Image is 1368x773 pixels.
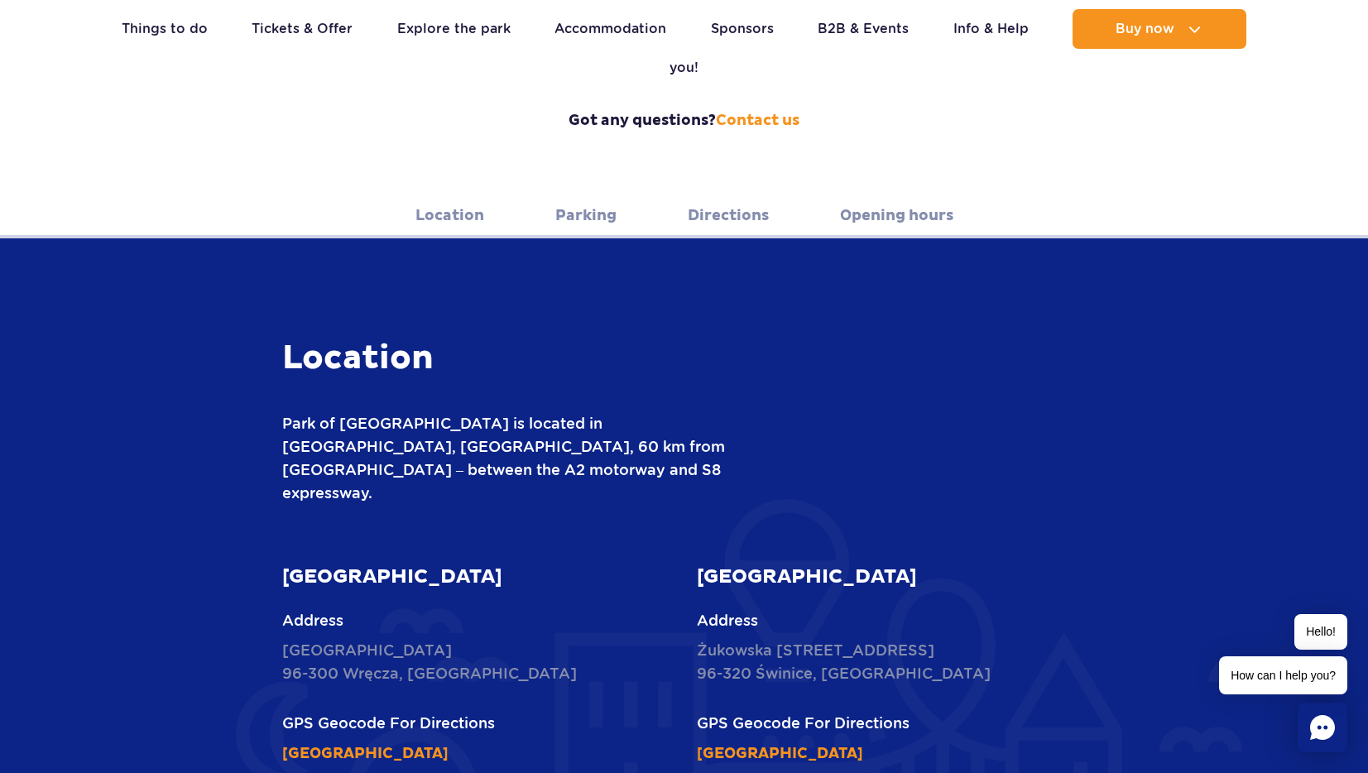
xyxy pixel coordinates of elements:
[415,193,484,238] a: Location
[282,338,779,379] h3: Location
[282,639,672,685] p: [GEOGRAPHIC_DATA] 96-300 Wręcza, [GEOGRAPHIC_DATA]
[415,111,953,131] strong: Got any questions?
[282,744,449,763] a: [GEOGRAPHIC_DATA]
[555,193,617,238] a: Parking
[697,712,1087,735] p: GPS Geocode For Directions
[1073,9,1246,49] button: Buy now
[282,712,672,735] p: GPS Geocode For Directions
[953,9,1029,49] a: Info & Help
[1219,656,1347,694] span: How can I help you?
[697,609,1087,632] p: Address
[282,412,779,505] p: Park of [GEOGRAPHIC_DATA] is located in [GEOGRAPHIC_DATA], [GEOGRAPHIC_DATA], 60 km from [GEOGRAP...
[711,9,774,49] a: Sponsors
[697,744,863,763] a: [GEOGRAPHIC_DATA]
[1294,614,1347,650] span: Hello!
[282,609,672,632] p: Address
[697,564,917,589] strong: [GEOGRAPHIC_DATA]
[252,9,353,49] a: Tickets & Offer
[282,564,502,589] strong: [GEOGRAPHIC_DATA]
[688,193,769,238] a: Directions
[554,9,666,49] a: Accommodation
[1116,22,1174,36] span: Buy now
[716,111,799,130] a: Contact us
[397,9,511,49] a: Explore the park
[122,9,208,49] a: Things to do
[697,639,1087,685] p: Żukowska [STREET_ADDRESS] 96-320 Świnice, [GEOGRAPHIC_DATA]
[1298,703,1347,752] div: Chat
[818,9,909,49] a: B2B & Events
[840,193,953,238] a: Opening hours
